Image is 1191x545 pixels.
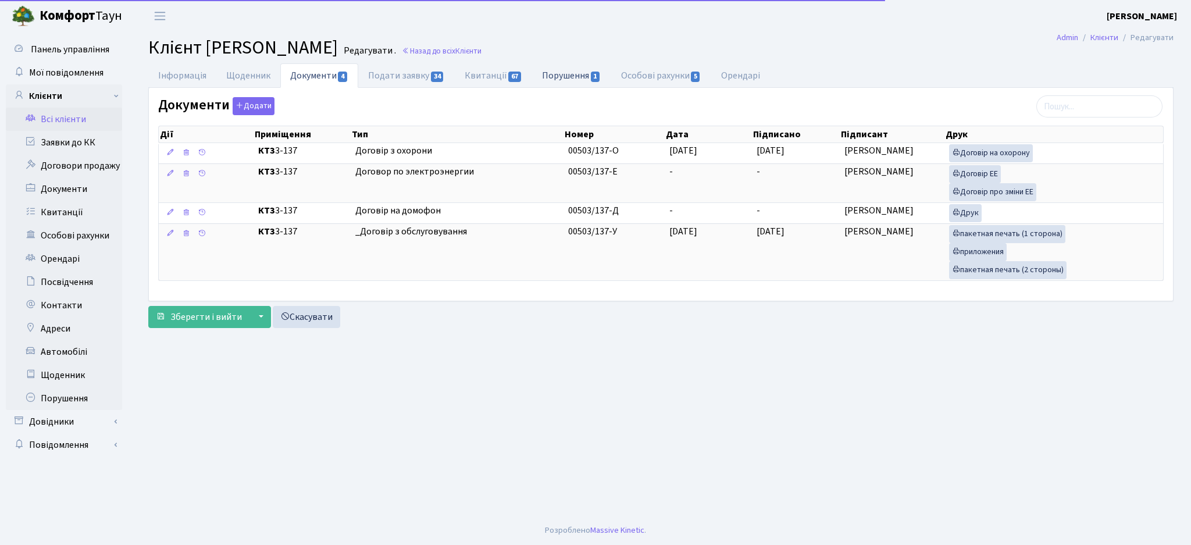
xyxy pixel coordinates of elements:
a: Порушення [6,387,122,410]
a: Інформація [148,63,216,88]
span: Панель управління [31,43,109,56]
a: пакетная печать (2 стороны) [949,261,1067,279]
span: [PERSON_NAME] [844,225,914,238]
span: [PERSON_NAME] [844,204,914,217]
span: Клієнт [PERSON_NAME] [148,34,338,61]
b: КТ3 [258,165,275,178]
span: 34 [431,72,444,82]
button: Переключити навігацію [145,6,174,26]
span: Таун [40,6,122,26]
img: logo.png [12,5,35,28]
a: Довідники [6,410,122,433]
span: 3-137 [258,165,347,179]
span: - [669,204,673,217]
a: Квитанції [455,63,532,88]
a: Клієнти [6,84,122,108]
span: 4 [338,72,347,82]
span: Договір на домофон [355,204,559,218]
b: КТ3 [258,225,275,238]
a: [PERSON_NAME] [1107,9,1177,23]
span: [DATE] [757,144,785,157]
b: КТ3 [258,204,275,217]
th: Дата [665,126,753,143]
span: 3-137 [258,144,347,158]
span: Зберегти і вийти [170,311,242,323]
b: Комфорт [40,6,95,25]
b: [PERSON_NAME] [1107,10,1177,23]
th: Дії [159,126,254,143]
th: Підписано [752,126,840,143]
th: Друк [944,126,1163,143]
a: Додати [230,95,274,116]
a: Назад до всіхКлієнти [402,45,482,56]
th: Приміщення [254,126,351,143]
a: Адреси [6,317,122,340]
th: Підписант [840,126,945,143]
a: Договір про зміни ЕЕ [949,183,1036,201]
a: Орендарі [6,247,122,270]
label: Документи [158,97,274,115]
span: 00503/137-Е [568,165,618,178]
a: Орендарі [711,63,770,88]
a: пакетная печать (1 сторона) [949,225,1065,243]
span: 00503/137-О [568,144,619,157]
th: Тип [351,126,564,143]
a: приложения [949,243,1007,261]
a: Панель управління [6,38,122,61]
small: Редагувати . [341,45,396,56]
a: Договори продажу [6,154,122,177]
a: Документи [6,177,122,201]
div: Розроблено . [545,524,646,537]
span: [DATE] [669,144,697,157]
a: Щоденник [6,364,122,387]
span: [DATE] [757,225,785,238]
nav: breadcrumb [1039,26,1191,50]
a: Автомобілі [6,340,122,364]
span: Договір з охорони [355,144,559,158]
span: 3-137 [258,225,347,238]
span: 00503/137-У [568,225,617,238]
a: Контакти [6,294,122,317]
span: [PERSON_NAME] [844,144,914,157]
span: - [669,165,673,178]
button: Зберегти і вийти [148,306,249,328]
a: Massive Kinetic [590,524,644,536]
span: Договор по электроэнергии [355,165,559,179]
a: Друк [949,204,982,222]
span: Клієнти [455,45,482,56]
a: Мої повідомлення [6,61,122,84]
span: Мої повідомлення [29,66,104,79]
a: Посвідчення [6,270,122,294]
input: Пошук... [1036,95,1163,117]
span: 67 [508,72,521,82]
span: 5 [691,72,700,82]
span: - [757,204,760,217]
a: Всі клієнти [6,108,122,131]
span: - [757,165,760,178]
a: Повідомлення [6,433,122,457]
li: Редагувати [1118,31,1174,44]
span: 00503/137-Д [568,204,619,217]
a: Документи [280,63,358,88]
span: _Договір з обслуговування [355,225,559,238]
a: Договір ЕЕ [949,165,1001,183]
span: [DATE] [669,225,697,238]
b: КТ3 [258,144,275,157]
a: Заявки до КК [6,131,122,154]
a: Щоденник [216,63,280,88]
a: Особові рахунки [6,224,122,247]
a: Скасувати [273,306,340,328]
button: Документи [233,97,274,115]
span: 3-137 [258,204,347,218]
a: Подати заявку [358,63,454,88]
span: [PERSON_NAME] [844,165,914,178]
a: Договір на охорону [949,144,1033,162]
th: Номер [564,126,664,143]
span: 1 [591,72,600,82]
a: Клієнти [1090,31,1118,44]
a: Admin [1057,31,1078,44]
a: Порушення [532,63,611,87]
a: Квитанції [6,201,122,224]
a: Особові рахунки [611,63,711,88]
